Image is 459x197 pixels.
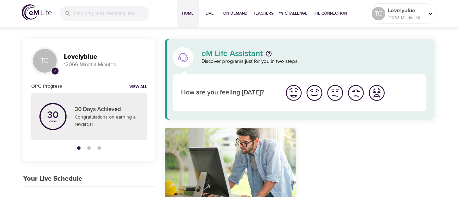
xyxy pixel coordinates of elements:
img: great [284,84,303,102]
h3: Lovelyblue [64,53,147,61]
span: Teachers [253,10,273,17]
button: I'm feeling great [283,83,304,103]
p: How are you feeling [DATE]? [181,88,275,98]
p: Congratulations on earning all rewards! [75,114,139,128]
div: TC [372,7,385,20]
img: bad [347,84,365,102]
p: 12066 Mindful Minutes [64,61,147,69]
h3: Your Live Schedule [23,175,82,183]
p: 30 [47,110,58,120]
p: Lovelyblue [388,6,424,15]
p: Discover programs just for you in two steps [201,58,427,66]
button: I'm feeling worst [366,83,387,103]
span: Live [201,10,218,17]
button: I'm feeling bad [346,83,366,103]
div: TC [31,47,58,74]
p: days [47,120,58,123]
img: good [305,84,324,102]
img: logo [22,4,52,20]
a: View all notifications [129,84,147,90]
button: I'm feeling ok [325,83,346,103]
p: eM Life Assistant [201,50,263,58]
span: The Connection [313,10,347,17]
p: 30 Days Achieved [75,105,139,114]
span: On-Demand [223,10,248,17]
p: 12066 Mindful Minutes [388,15,424,21]
img: worst [367,84,386,102]
img: eM Life Assistant [178,52,189,63]
img: ok [326,84,345,102]
input: Find programs, teachers, etc... [74,6,149,21]
span: 1% Challenge [279,10,307,17]
span: Home [180,10,196,17]
h6: OPC Progress [31,83,62,90]
button: I'm feeling good [304,83,325,103]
